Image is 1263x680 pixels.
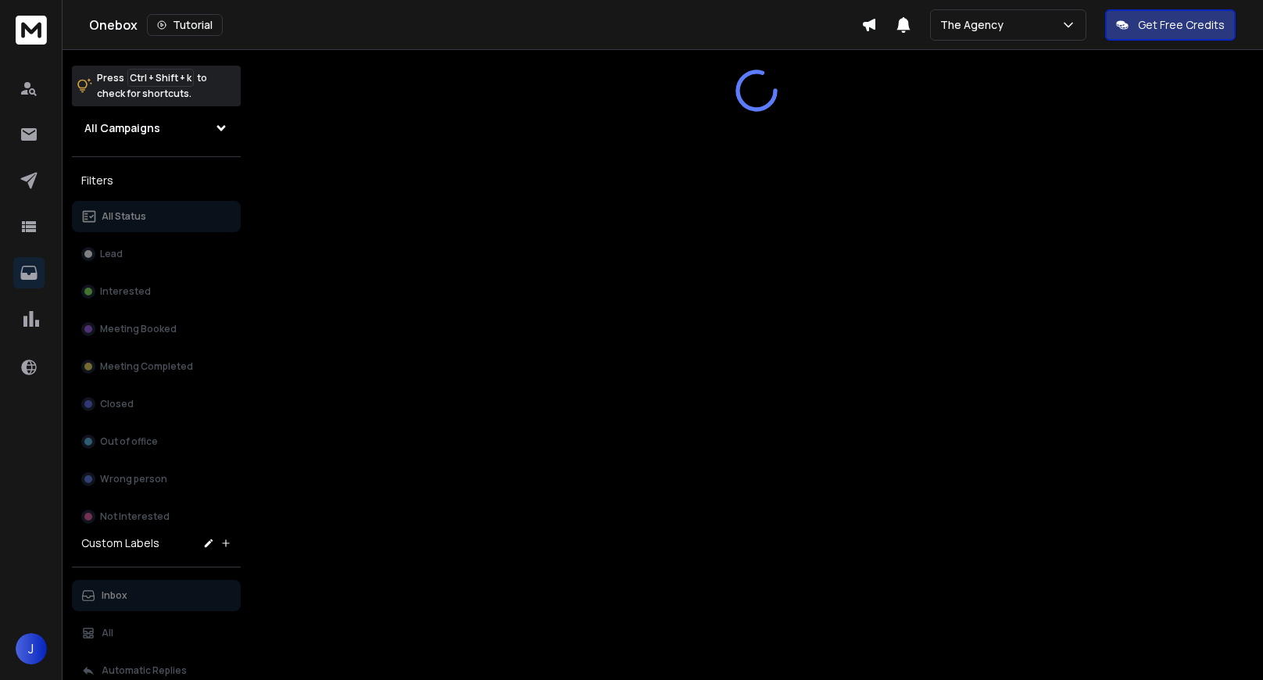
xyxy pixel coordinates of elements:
[940,17,1010,33] p: The Agency
[127,69,194,87] span: Ctrl + Shift + k
[1105,9,1236,41] button: Get Free Credits
[89,14,861,36] div: Onebox
[16,633,47,664] button: J
[81,535,159,551] h3: Custom Labels
[1138,17,1225,33] p: Get Free Credits
[72,170,241,191] h3: Filters
[147,14,223,36] button: Tutorial
[97,70,207,102] p: Press to check for shortcuts.
[72,113,241,144] button: All Campaigns
[84,120,160,136] h1: All Campaigns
